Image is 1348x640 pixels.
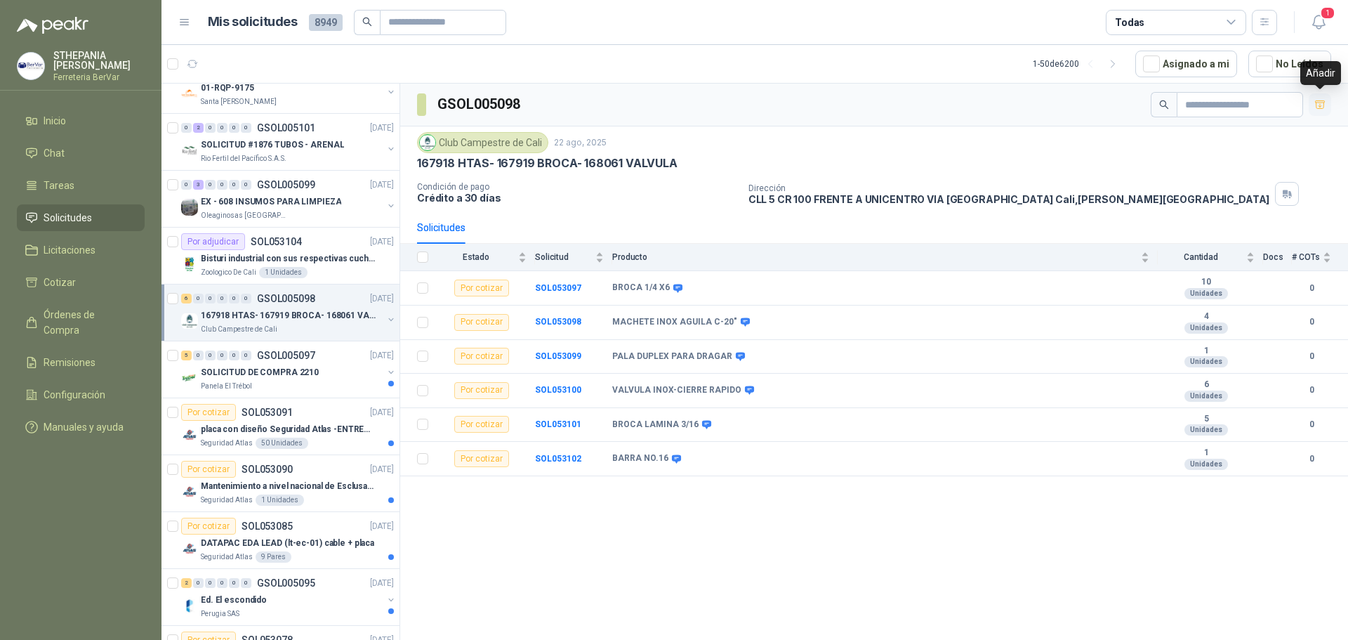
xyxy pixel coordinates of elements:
[217,351,227,360] div: 0
[193,123,204,133] div: 2
[201,608,239,620] p: Perugia SAS
[1320,6,1335,20] span: 1
[201,324,277,335] p: Club Campestre de Cali
[1292,315,1331,329] b: 0
[201,96,277,107] p: Santa [PERSON_NAME]
[612,282,670,294] b: BROCA 1/4 X6
[242,407,293,417] p: SOL053091
[554,136,607,150] p: 22 ago, 2025
[241,294,251,303] div: 0
[309,14,343,31] span: 8949
[181,85,198,102] img: Company Logo
[535,419,581,429] b: SOL053101
[256,495,304,506] div: 1 Unidades
[53,51,145,70] p: STHEPANIA [PERSON_NAME]
[417,220,465,235] div: Solicitudes
[161,512,399,569] a: Por cotizarSOL053085[DATE] Company LogoDATAPAC EDA LEAD (lt-ec-01) cable + placaSeguridad Atlas9 ...
[1248,51,1331,77] button: No Leídos
[201,195,341,209] p: EX - 608 INSUMOS PARA LIMPIEZA
[181,313,198,329] img: Company Logo
[44,145,65,161] span: Chat
[201,81,254,95] p: 01-RQP-9175
[217,294,227,303] div: 0
[17,381,145,408] a: Configuración
[181,575,397,620] a: 2 0 0 0 0 0 GSOL005095[DATE] Company LogoEd. El escondidoPerugia SAS
[1158,379,1255,391] b: 6
[454,450,509,467] div: Por cotizar
[1292,244,1348,271] th: # COTs
[612,385,741,396] b: VALVULA INOX-CIERRE RAPIDO
[1158,311,1255,322] b: 4
[1292,282,1331,295] b: 0
[437,252,515,262] span: Estado
[201,551,253,563] p: Seguridad Atlas
[535,283,581,293] a: SOL053097
[205,294,216,303] div: 0
[370,520,394,533] p: [DATE]
[17,269,145,296] a: Cotizar
[181,483,198,500] img: Company Logo
[259,267,308,278] div: 1 Unidades
[535,351,581,361] a: SOL053099
[241,578,251,588] div: 0
[370,463,394,476] p: [DATE]
[1184,356,1228,367] div: Unidades
[201,366,319,379] p: SOLICITUD DE COMPRA 2210
[612,252,1138,262] span: Producto
[612,244,1158,271] th: Producto
[1158,448,1255,459] b: 1
[1184,424,1228,436] div: Unidades
[201,267,256,278] p: Zoologico De Cali
[241,180,251,190] div: 0
[17,414,145,440] a: Manuales y ayuda
[417,156,678,171] p: 167918 HTAS- 167919 BROCA- 168061 VALVULA
[181,404,236,421] div: Por cotizar
[1158,414,1255,425] b: 5
[217,578,227,588] div: 0
[1115,15,1144,30] div: Todas
[454,382,509,399] div: Por cotizar
[420,135,435,150] img: Company Logo
[1158,252,1243,262] span: Cantidad
[257,123,315,133] p: GSOL005101
[256,438,308,449] div: 50 Unidades
[612,419,699,431] b: BROCA LAMINA 3/16
[535,317,581,327] b: SOL053098
[181,578,192,588] div: 2
[44,387,105,403] span: Configuración
[1292,418,1331,431] b: 0
[217,180,227,190] div: 0
[181,351,192,360] div: 5
[535,454,581,464] b: SOL053102
[748,183,1270,193] p: Dirección
[1184,322,1228,334] div: Unidades
[17,140,145,166] a: Chat
[748,193,1270,205] p: CLL 5 CR 100 FRENTE A UNICENTRO VIA [GEOGRAPHIC_DATA] Cali , [PERSON_NAME][GEOGRAPHIC_DATA]
[193,351,204,360] div: 0
[201,594,267,607] p: Ed. El escondido
[17,301,145,344] a: Órdenes de Compra
[181,119,397,164] a: 0 2 0 0 0 0 GSOL005101[DATE] Company LogoSOLICITUD #1876 TUBOS - ARENALRio Fertil del Pacífico S....
[241,123,251,133] div: 0
[201,153,286,164] p: Rio Fertil del Pacífico S.A.S.
[535,385,581,395] b: SOL053100
[181,123,192,133] div: 0
[1184,288,1228,299] div: Unidades
[17,204,145,231] a: Solicitudes
[1159,100,1169,110] span: search
[370,406,394,419] p: [DATE]
[1158,277,1255,288] b: 10
[201,138,344,152] p: SOLICITUD #1876 TUBOS - ARENAL
[44,210,92,226] span: Solicitudes
[1158,244,1263,271] th: Cantidad
[181,256,198,273] img: Company Logo
[454,280,509,296] div: Por cotizar
[181,63,397,107] a: 1 0 0 0 0 0 GSOL005105[DATE] Company Logo01-RQP-9175Santa [PERSON_NAME]
[229,123,239,133] div: 0
[201,252,376,266] p: Bisturi industrial con sus respectivas cuchillas segun muestra
[1292,452,1331,466] b: 0
[161,228,399,285] a: Por adjudicarSOL053104[DATE] Company LogoBisturi industrial con sus respectivas cuchillas segun m...
[1263,244,1292,271] th: Docs
[535,244,612,271] th: Solicitud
